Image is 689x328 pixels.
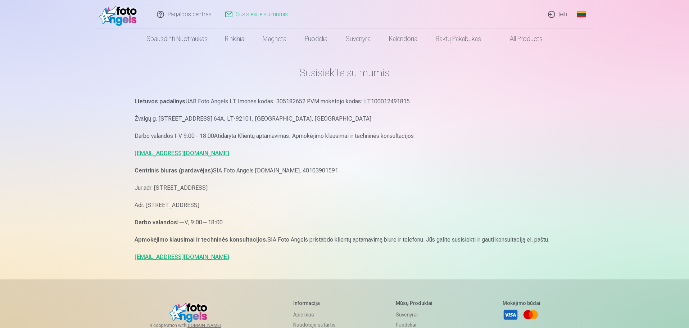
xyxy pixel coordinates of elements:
[254,29,296,49] a: Magnetai
[380,29,427,49] a: Kalendoriai
[135,166,555,176] p: SIA Foto Angels [DOMAIN_NAME]. 40103901591
[396,310,448,320] a: Suvenyrai
[135,96,555,107] p: UAB Foto Angels LT Imonės kodas: 305182652 PVM mokėtojo kodas: LT100012491815
[296,29,337,49] a: Puodeliai
[135,235,555,245] p: SIA Foto Angels pristabdo klientų aptarnavimą biure ir telefonu. Jūs galite susisiekti ir gauti k...
[293,310,341,320] a: Apie mus
[99,3,141,26] img: /fa2
[135,219,177,226] strong: Darbo valandos
[135,131,555,141] p: Darbo valandos I-V 9.00 - 18.00Atidaryta Klientų aptarnavimas: Apmokėjimo klausimai ir techninės ...
[135,236,267,243] strong: Apmokėjimo klausimai ir techninės konsultacijos.
[216,29,254,49] a: Rinkiniai
[135,200,555,210] p: Adr. [STREET_ADDRESS]
[503,300,540,307] h5: Mokėjimo būdai
[135,217,555,228] p: I—V, 9:00—18:00
[135,183,555,193] p: Jur.adr. [STREET_ADDRESS]
[135,167,213,174] strong: Centrinis biuras (pardavėjas)
[503,307,518,323] a: Visa
[337,29,380,49] a: Suvenyrai
[293,300,341,307] h5: Informacija
[135,98,185,105] strong: Lietuvos padalinys
[427,29,490,49] a: Raktų pakabukas
[490,29,551,49] a: All products
[135,66,555,79] h1: Susisiekite su mumis
[396,300,448,307] h5: Mūsų produktai
[138,29,216,49] a: Spausdinti nuotraukas
[523,307,539,323] a: Mastercard
[135,253,229,260] a: [EMAIL_ADDRESS][DOMAIN_NAME]
[135,114,555,124] p: Žvalgų g. [STREET_ADDRESS] 64A, LT-92101, [GEOGRAPHIC_DATA], [GEOGRAPHIC_DATA]
[135,150,229,157] a: [EMAIL_ADDRESS][DOMAIN_NAME]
